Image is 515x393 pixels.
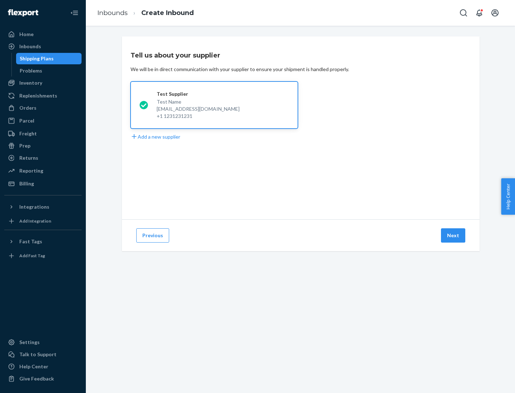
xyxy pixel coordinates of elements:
button: Previous [136,228,169,243]
div: Parcel [19,117,34,124]
div: Inventory [19,79,42,86]
div: Reporting [19,167,43,174]
a: Inventory [4,77,82,89]
div: Prep [19,142,30,149]
button: Open Search Box [456,6,471,20]
a: Help Center [4,361,82,372]
button: Open notifications [472,6,486,20]
img: Flexport logo [8,9,38,16]
button: Help Center [501,178,515,215]
h3: Tell us about your supplier [131,51,220,60]
button: Close Navigation [67,6,82,20]
div: We will be in direct communication with your supplier to ensure your shipment is handled properly. [131,66,349,73]
button: Next [441,228,465,243]
div: Shipping Plans [20,55,54,62]
div: Integrations [19,203,49,210]
a: Add Fast Tag [4,250,82,262]
a: Replenishments [4,90,82,101]
a: Freight [4,128,82,139]
div: Home [19,31,34,38]
div: Add Fast Tag [19,253,45,259]
div: Give Feedback [19,375,54,382]
div: Billing [19,180,34,187]
a: Home [4,29,82,40]
button: Open account menu [488,6,502,20]
a: Orders [4,102,82,114]
button: Give Feedback [4,373,82,384]
a: Inbounds [4,41,82,52]
a: Talk to Support [4,349,82,360]
a: Create Inbound [141,9,194,17]
div: Help Center [19,363,48,370]
ol: breadcrumbs [92,3,200,24]
a: Settings [4,337,82,348]
button: Add a new supplier [131,133,180,140]
button: Integrations [4,201,82,213]
div: Fast Tags [19,238,42,245]
div: Replenishments [19,92,57,99]
div: Add Integration [19,218,51,224]
a: Problems [16,65,82,76]
a: Parcel [4,115,82,126]
div: Orders [19,104,36,111]
a: Prep [4,140,82,151]
a: Billing [4,178,82,189]
div: Talk to Support [19,351,57,358]
a: Shipping Plans [16,53,82,64]
button: Fast Tags [4,236,82,247]
div: Problems [20,67,42,74]
div: Inbounds [19,43,41,50]
div: Returns [19,154,38,161]
a: Inbounds [97,9,128,17]
a: Returns [4,152,82,164]
a: Reporting [4,165,82,176]
div: Settings [19,339,40,346]
div: Freight [19,130,37,137]
a: Add Integration [4,215,82,227]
